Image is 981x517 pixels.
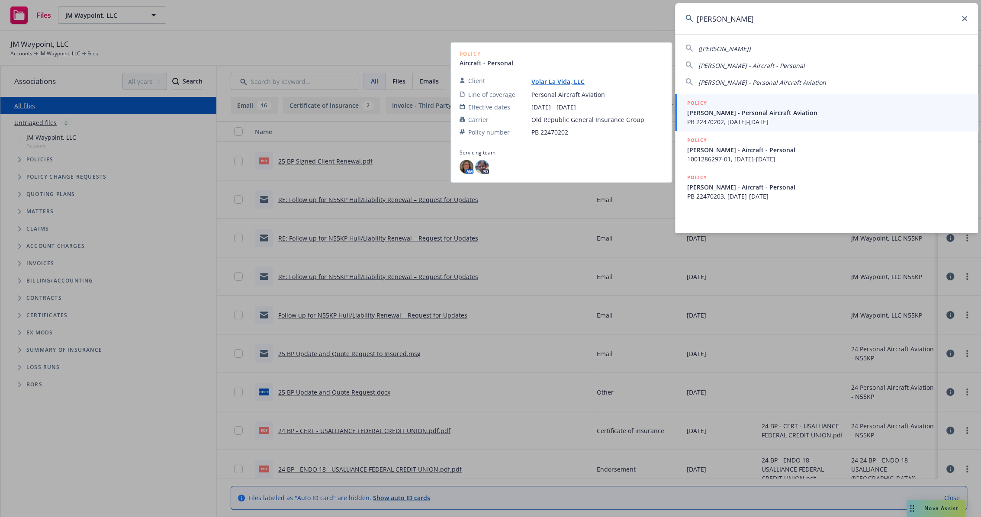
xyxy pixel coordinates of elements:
[675,168,978,206] a: POLICY[PERSON_NAME] - Aircraft - PersonalPB 22470203, [DATE]-[DATE]
[698,45,750,53] span: ([PERSON_NAME])
[687,154,968,164] span: 1001286297-01, [DATE]-[DATE]
[698,78,826,87] span: [PERSON_NAME] - Personal Aircraft Aviation
[698,61,805,70] span: [PERSON_NAME] - Aircraft - Personal
[687,99,707,107] h5: POLICY
[687,192,968,201] span: PB 22470203, [DATE]-[DATE]
[687,183,968,192] span: [PERSON_NAME] - Aircraft - Personal
[687,173,707,182] h5: POLICY
[687,117,968,126] span: PB 22470202, [DATE]-[DATE]
[675,3,978,34] input: Search...
[687,136,707,145] h5: POLICY
[675,131,978,168] a: POLICY[PERSON_NAME] - Aircraft - Personal1001286297-01, [DATE]-[DATE]
[687,145,968,154] span: [PERSON_NAME] - Aircraft - Personal
[687,108,968,117] span: [PERSON_NAME] - Personal Aircraft Aviation
[675,94,978,131] a: POLICY[PERSON_NAME] - Personal Aircraft AviationPB 22470202, [DATE]-[DATE]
